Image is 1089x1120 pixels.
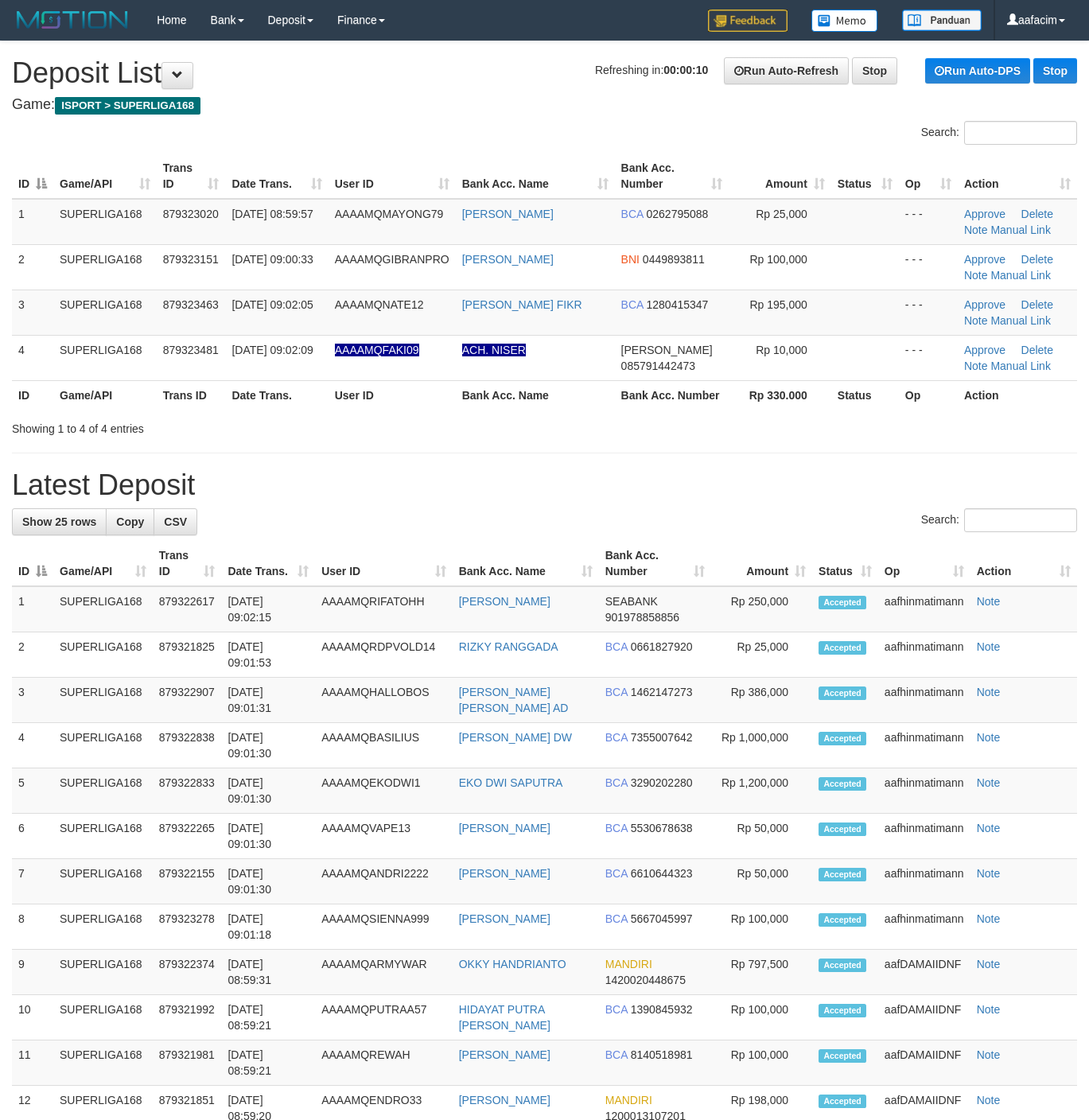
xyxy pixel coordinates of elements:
h1: Deposit List [12,57,1077,89]
a: RIZKY RANGGADA [459,640,558,653]
td: 879321981 [153,1040,222,1086]
span: Copy 8140518981 to clipboard [631,1048,693,1061]
span: Accepted [819,777,866,791]
span: Copy 3290202280 to clipboard [631,776,693,789]
input: Search: [964,508,1077,532]
th: User ID: activate to sort column ascending [315,541,452,586]
td: SUPERLIGA168 [53,290,157,335]
a: Approve [964,298,1005,311]
td: 1 [12,199,53,245]
td: [DATE] 09:01:30 [221,814,315,859]
a: CSV [154,508,197,535]
span: BCA [605,1048,628,1061]
td: aafhinmatimann [878,814,970,859]
th: Op: activate to sort column ascending [899,154,958,199]
td: 4 [12,723,53,768]
span: BCA [605,776,628,789]
span: Refreshing in: [595,64,708,76]
img: Button%20Memo.svg [811,10,878,32]
td: 879322907 [153,678,222,723]
td: SUPERLIGA168 [53,723,153,768]
td: Rp 1,000,000 [711,723,812,768]
a: Note [977,822,1001,834]
a: Delete [1021,253,1053,266]
td: [DATE] 09:01:53 [221,632,315,678]
td: Rp 100,000 [711,1040,812,1086]
a: Note [964,269,988,282]
td: [DATE] 09:02:15 [221,586,315,632]
a: Run Auto-Refresh [724,57,849,84]
span: BCA [605,1003,628,1016]
span: Accepted [819,822,866,836]
span: [DATE] 09:02:09 [231,344,313,356]
th: Op: activate to sort column ascending [878,541,970,586]
td: aafDAMAIIDNF [878,1040,970,1086]
th: Game/API: activate to sort column ascending [53,154,157,199]
td: aafhinmatimann [878,904,970,950]
a: Run Auto-DPS [925,58,1030,84]
td: Rp 50,000 [711,814,812,859]
td: 879321825 [153,632,222,678]
img: panduan.png [902,10,982,31]
td: SUPERLIGA168 [53,199,157,245]
td: SUPERLIGA168 [53,335,157,380]
div: Showing 1 to 4 of 4 entries [12,414,441,437]
a: Stop [1033,58,1077,84]
td: SUPERLIGA168 [53,814,153,859]
th: Bank Acc. Name: activate to sort column ascending [456,154,615,199]
span: Accepted [819,868,866,881]
td: [DATE] 09:01:30 [221,768,315,814]
h4: Game: [12,97,1077,113]
td: Rp 1,200,000 [711,768,812,814]
td: 5 [12,768,53,814]
td: aafhinmatimann [878,678,970,723]
a: Manual Link [990,360,1051,372]
a: [PERSON_NAME] [459,1048,550,1061]
td: 2 [12,244,53,290]
th: ID: activate to sort column descending [12,154,53,199]
a: HIDAYAT PUTRA [PERSON_NAME] [459,1003,550,1032]
span: ISPORT > SUPERLIGA168 [55,97,200,115]
th: Date Trans. [225,380,328,410]
td: AAAAMQHALLOBOS [315,678,452,723]
a: Note [977,776,1001,789]
td: [DATE] 08:59:31 [221,950,315,995]
span: 879323151 [163,253,219,266]
span: Accepted [819,1049,866,1063]
td: AAAAMQBASILIUS [315,723,452,768]
th: Action: activate to sort column ascending [958,154,1077,199]
span: BNI [621,253,640,266]
span: [DATE] 09:00:33 [231,253,313,266]
span: Copy 1280415347 to clipboard [647,298,709,311]
td: 879321992 [153,995,222,1040]
a: OKKY HANDRIANTO [459,958,566,970]
th: Bank Acc. Number: activate to sort column ascending [599,541,712,586]
img: MOTION_logo.png [12,8,133,32]
td: 879322374 [153,950,222,995]
span: Copy 1420020448675 to clipboard [605,974,686,986]
td: AAAAMQANDRI2222 [315,859,452,904]
a: [PERSON_NAME] [459,595,550,608]
a: ACH. NISER [462,344,526,356]
span: Accepted [819,686,866,700]
a: [PERSON_NAME] [459,822,550,834]
td: aafhinmatimann [878,632,970,678]
td: 7 [12,859,53,904]
th: Date Trans.: activate to sort column ascending [221,541,315,586]
a: [PERSON_NAME] [459,1094,550,1106]
span: Copy [116,515,144,528]
td: 6 [12,814,53,859]
a: [PERSON_NAME] DW [459,731,572,744]
td: SUPERLIGA168 [53,678,153,723]
th: Bank Acc. Number [615,380,729,410]
td: AAAAMQREWAH [315,1040,452,1086]
span: BCA [621,298,644,311]
span: SEABANK [605,595,658,608]
td: AAAAMQVAPE13 [315,814,452,859]
td: Rp 100,000 [711,995,812,1040]
span: Copy 7355007642 to clipboard [631,731,693,744]
td: SUPERLIGA168 [53,859,153,904]
td: AAAAMQPUTRAA57 [315,995,452,1040]
td: [DATE] 09:01:30 [221,859,315,904]
span: 879323020 [163,208,219,220]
